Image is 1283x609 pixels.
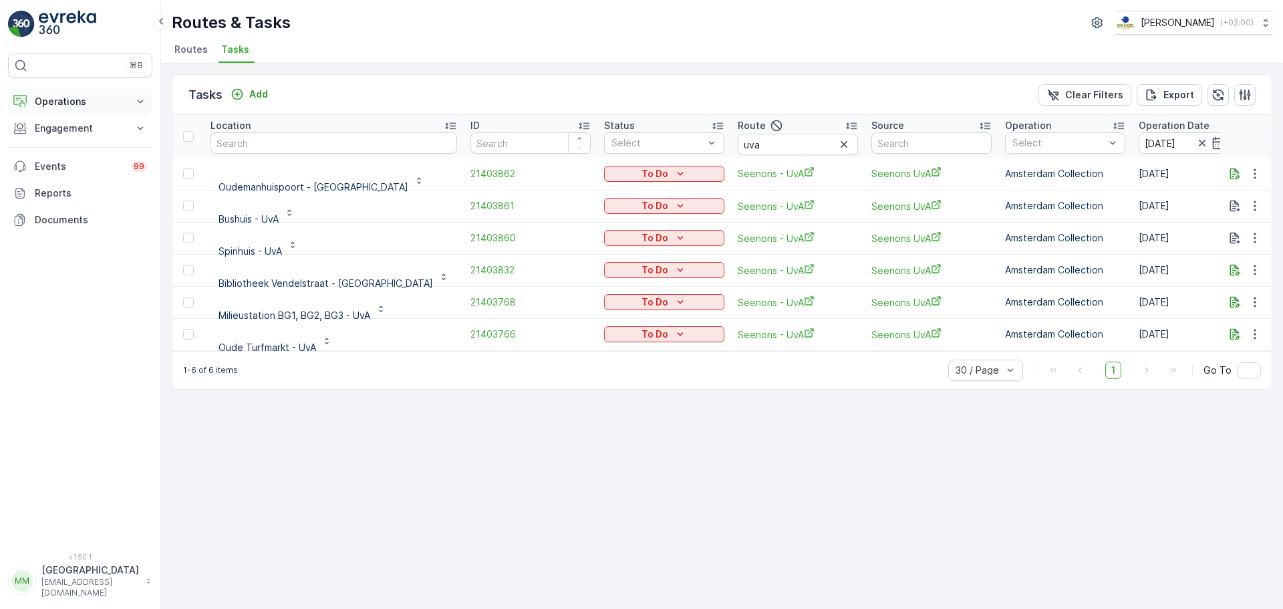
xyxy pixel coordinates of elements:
p: [EMAIL_ADDRESS][DOMAIN_NAME] [41,577,139,598]
p: Documents [35,213,147,227]
p: Select [1012,136,1105,150]
a: Seenons UvA [871,263,992,277]
p: Bushuis - UvA [219,213,279,226]
a: Seenons - UvA [738,166,858,180]
p: 1-6 of 6 items [183,365,238,376]
a: 21403861 [470,199,591,213]
button: Spinhuis - UvA [210,227,306,249]
p: Status [604,119,635,132]
a: 21403832 [470,263,591,277]
a: 21403860 [470,231,591,245]
input: Search [470,132,591,154]
a: Seenons UvA [871,199,992,213]
button: To Do [604,166,724,182]
a: Seenons UvA [871,295,992,310]
p: Amsterdam Collection [1005,231,1125,245]
input: Search [210,132,457,154]
p: Amsterdam Collection [1005,328,1125,341]
p: Spinhuis - UvA [219,245,282,258]
p: To Do [641,328,668,341]
p: Events [35,160,123,173]
button: To Do [604,262,724,278]
p: Milieustation BG1, BG2, BG3 - UvA [219,309,370,322]
p: Route [738,119,766,132]
p: [GEOGRAPHIC_DATA] [41,564,139,577]
a: Seenons - UvA [738,263,858,277]
button: Engagement [8,115,152,142]
img: basis-logo_rgb2x.png [1116,15,1135,30]
a: 21403862 [470,167,591,180]
p: Location [210,119,251,132]
p: To Do [641,263,668,277]
div: Toggle Row Selected [183,233,194,243]
button: Add [225,86,273,102]
a: Seenons - UvA [738,199,858,213]
p: Routes & Tasks [172,12,291,33]
img: logo_light-DOdMpM7g.png [39,11,96,37]
button: MM[GEOGRAPHIC_DATA][EMAIL_ADDRESS][DOMAIN_NAME] [8,564,152,598]
p: Operation Date [1139,119,1209,132]
p: To Do [641,231,668,245]
button: Oude Turfmarkt - UvA [210,324,340,345]
p: ( +02:00 ) [1220,17,1254,28]
button: To Do [604,230,724,246]
button: Export [1137,84,1202,106]
p: Operations [35,95,126,108]
p: Oude Turfmarkt - UvA [219,341,316,354]
button: To Do [604,294,724,310]
input: Search [871,132,992,154]
span: Seenons - UvA [738,231,858,245]
p: Oudemanhuispoort - [GEOGRAPHIC_DATA] [219,180,408,194]
a: 21403766 [470,328,591,341]
a: Seenons - UvA [738,328,858,342]
span: Seenons UvA [871,328,992,342]
p: To Do [641,199,668,213]
p: Add [249,88,268,101]
button: To Do [604,326,724,342]
input: dd/mm/yyyy [1139,132,1230,154]
button: Oudemanhuispoort - [GEOGRAPHIC_DATA] [210,163,432,185]
a: Seenons UvA [871,231,992,245]
button: [PERSON_NAME](+02:00) [1116,11,1272,35]
a: Seenons - UvA [738,295,858,310]
button: Clear Filters [1038,84,1131,106]
p: Amsterdam Collection [1005,295,1125,309]
p: Engagement [35,122,126,135]
span: Go To [1203,364,1232,377]
div: MM [11,570,33,592]
div: Toggle Row Selected [183,168,194,179]
p: Amsterdam Collection [1005,199,1125,213]
p: Tasks [188,86,223,104]
a: Seenons UvA [871,166,992,180]
p: Select [611,136,704,150]
span: v 1.50.1 [8,553,152,561]
p: Amsterdam Collection [1005,263,1125,277]
p: Clear Filters [1065,88,1123,102]
button: Operations [8,88,152,115]
div: Toggle Row Selected [183,297,194,308]
span: 21403768 [470,295,591,309]
button: Bibliotheek Vendelstraat - [GEOGRAPHIC_DATA] [210,259,457,281]
span: Routes [174,43,208,56]
span: 1 [1105,362,1121,379]
p: To Do [641,295,668,309]
p: Export [1163,88,1194,102]
div: Toggle Row Selected [183,265,194,275]
button: Milieustation BG1, BG2, BG3 - UvA [210,291,394,313]
a: Events99 [8,153,152,180]
p: Reports [35,187,147,200]
a: Documents [8,207,152,233]
div: Toggle Row Selected [183,329,194,340]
